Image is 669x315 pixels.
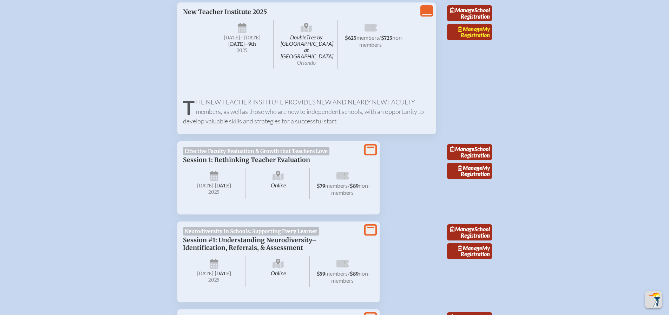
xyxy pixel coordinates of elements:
a: ManageSchool Registration [447,5,492,21]
span: Online [247,168,310,199]
span: 2025 [189,277,240,283]
span: DoubleTree by [GEOGRAPHIC_DATA] at [GEOGRAPHIC_DATA] [275,20,338,69]
span: [DATE] [224,35,240,41]
span: Manage [450,7,474,13]
span: $725 [381,35,392,41]
span: [DATE] [197,271,214,277]
span: [DATE] [215,271,231,277]
p: The New Teacher Institute provides new and nearly new faculty members, as well as those who are n... [183,97,430,126]
span: / [348,182,350,189]
span: Online [247,256,310,287]
a: ManageMy Registration [447,163,492,179]
p: Session 1: Rethinking Teacher Evaluation [183,156,360,164]
span: Manage [450,146,474,152]
span: 2025 [217,48,268,53]
span: Manage [458,245,482,251]
span: $79 [317,183,325,189]
span: Manage [458,26,482,32]
img: To the top [647,292,661,307]
span: [DATE] [197,183,214,189]
span: [DATE] [215,183,231,189]
p: Session #1: Understanding Neurodiversity–Identification, Referrals, & Assessment [183,236,360,252]
span: Manage [458,165,482,171]
span: non-members [331,182,370,196]
span: 2025 [189,189,240,195]
a: ManageSchool Registration [447,144,492,160]
span: $59 [317,271,325,277]
span: –[DATE] [240,35,261,41]
span: $89 [350,271,359,277]
span: / [379,34,381,41]
span: [DATE]–⁠9th [228,41,256,47]
span: Manage [450,226,474,232]
p: New Teacher Institute 2025 [183,8,360,16]
button: Scroll Top [645,291,662,308]
span: Orlando [297,59,316,66]
span: / [348,270,350,277]
span: members [325,182,348,189]
span: Effective Faculty Evaluation & Growth that Teachers Love [183,147,330,155]
a: ManageMy Registration [447,243,492,259]
a: ManageMy Registration [447,24,492,40]
span: $625 [345,35,356,41]
span: non-members [331,270,370,284]
span: non-members [359,34,404,48]
a: ManageSchool Registration [447,224,492,240]
span: members [325,270,348,277]
span: Neurodiversity in Schools: Supporting Every Learner [183,227,320,236]
span: members [356,34,379,41]
span: $89 [350,183,359,189]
